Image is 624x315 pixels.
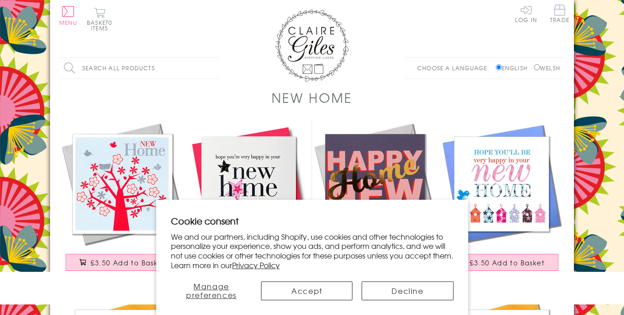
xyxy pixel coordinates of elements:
[91,258,165,267] span: £3.50 Add to Basket
[534,64,560,72] label: Welsh
[470,258,545,267] span: £3.50 Add to Basket
[66,254,180,271] button: £3.50 Add to Basket
[59,121,186,247] img: New Home Card, Tree, New Home, Embossed and Foiled text
[445,254,559,271] button: £3.50 Add to Basket
[438,121,565,247] img: New Home Card, Colourful Houses, Hope you'll be very happy in your New Home
[550,5,569,24] a: Trade
[312,121,438,247] img: New Home Card, Pink on Plum Happy New Home, with gold foil
[232,259,280,270] a: Privacy Policy
[496,64,532,72] label: English
[59,121,186,280] a: New Home Card, Tree, New Home, Embossed and Foiled text £3.50 Add to Basket
[59,58,220,79] input: Search all products
[550,5,569,22] span: Trade
[186,121,312,280] a: New Home Card, Pink Star, Embellished with a padded star £3.50 Add to Basket
[496,64,502,70] input: English
[362,281,453,300] button: Decline
[171,214,454,227] h2: Cookie consent
[272,88,352,107] h1: New Home
[312,121,438,280] a: New Home Card, Pink on Plum Happy New Home, with gold foil £3.50 Add to Basket
[170,281,252,300] button: Manage preferences
[87,7,112,31] button: Basket0 items
[186,121,312,247] img: New Home Card, Pink Star, Embellished with a padded star
[59,6,77,25] button: Menu
[261,281,352,300] button: Accept
[515,5,537,22] a: Log In
[275,9,349,82] img: Claire Giles Greetings Cards
[417,64,494,72] p: Choose a language:
[91,18,112,32] span: 0 items
[186,281,237,300] span: Manage preferences
[211,58,220,79] input: Search
[171,232,454,270] p: We and our partners, including Shopify, use cookies and other technologies to personalize your ex...
[534,64,540,70] input: Welsh
[438,121,565,280] a: New Home Card, Colourful Houses, Hope you'll be very happy in your New Home £3.50 Add to Basket
[59,18,77,27] span: Menu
